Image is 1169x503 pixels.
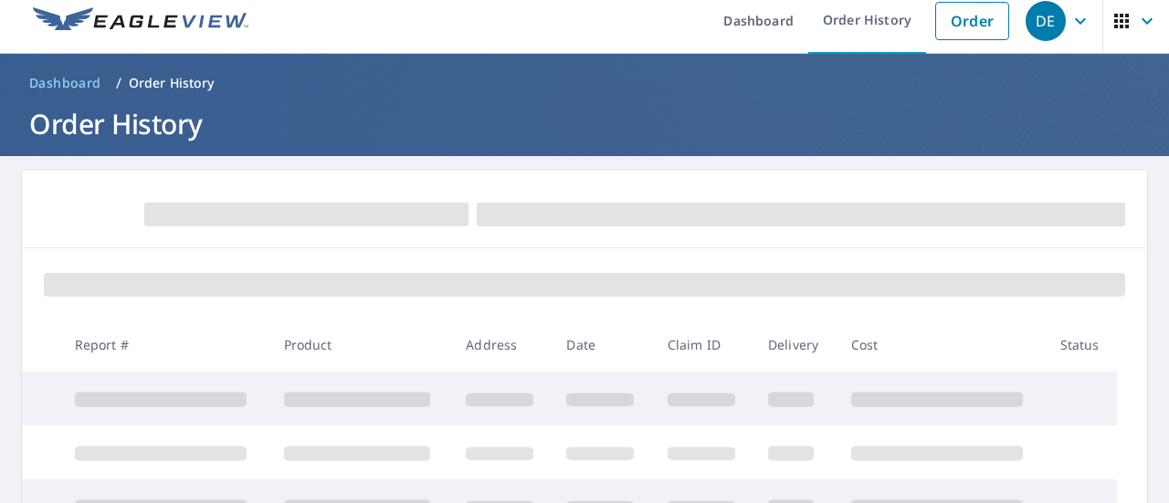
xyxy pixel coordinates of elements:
div: DE [1026,1,1066,41]
th: Cost [837,318,1046,372]
th: Status [1046,318,1117,372]
th: Report # [60,318,269,372]
h1: Order History [22,105,1147,142]
nav: breadcrumb [22,68,1147,98]
p: Order History [129,74,215,92]
li: / [116,72,121,94]
th: Claim ID [653,318,753,372]
img: EV Logo [33,7,248,35]
th: Delivery [753,318,837,372]
th: Product [269,318,452,372]
th: Date [552,318,652,372]
span: Dashboard [29,74,101,92]
a: Order [935,2,1009,40]
th: Address [451,318,552,372]
a: Dashboard [22,68,109,98]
